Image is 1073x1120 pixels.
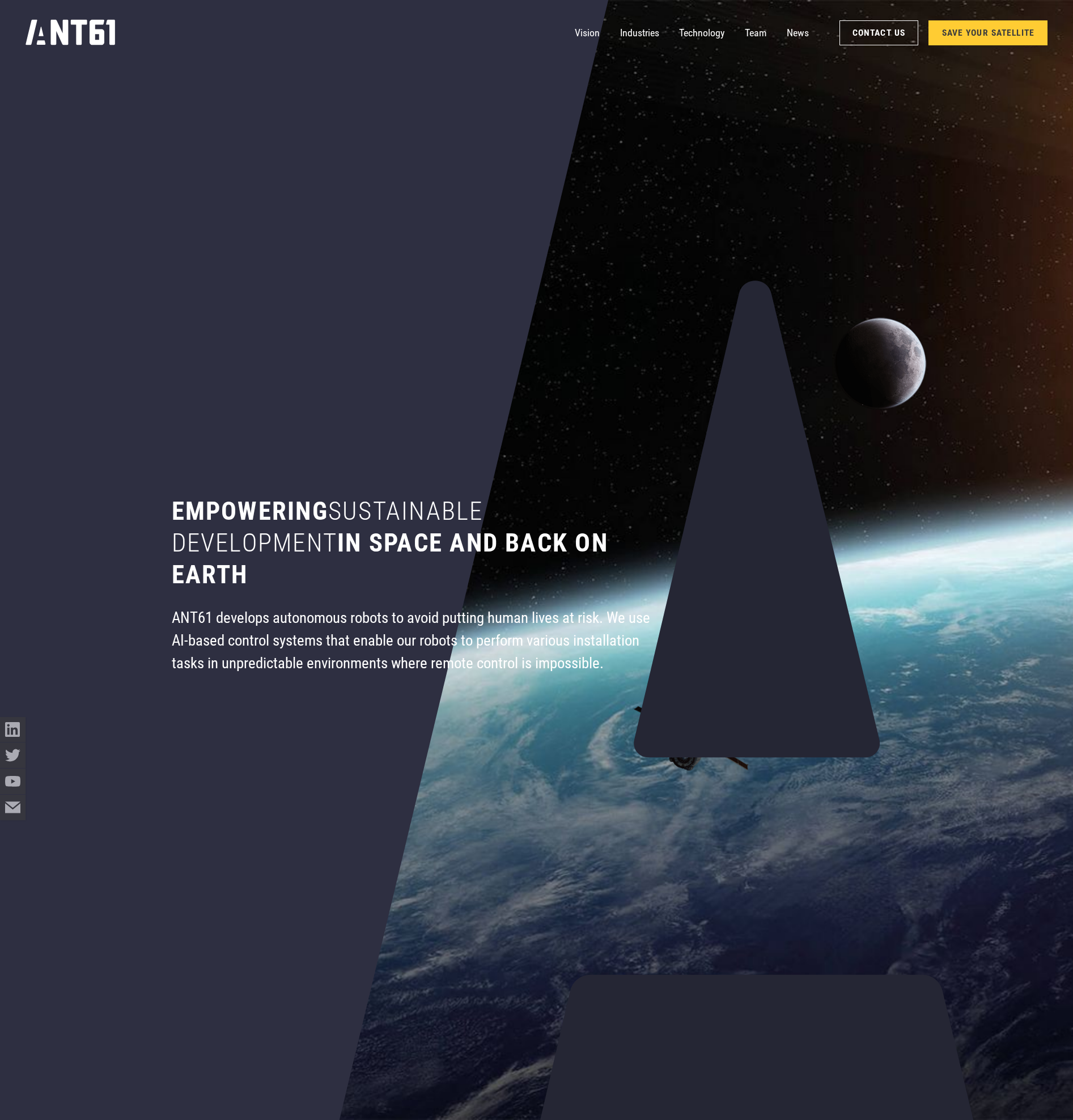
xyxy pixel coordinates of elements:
a: Technology [679,20,724,46]
a: SAVE YOUR SATELLITE [928,20,1047,45]
div: ANT61 develops autonomous robots to avoid putting human lives at risk. We use AI-based control sy... [172,606,661,675]
a: Vision [575,20,600,46]
a: Team [745,20,766,46]
a: Contact Us [839,20,919,45]
a: Industries [620,20,659,46]
a: News [787,20,809,46]
h1: Empowering in space and back on earth [172,496,661,591]
a: home [26,16,116,50]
